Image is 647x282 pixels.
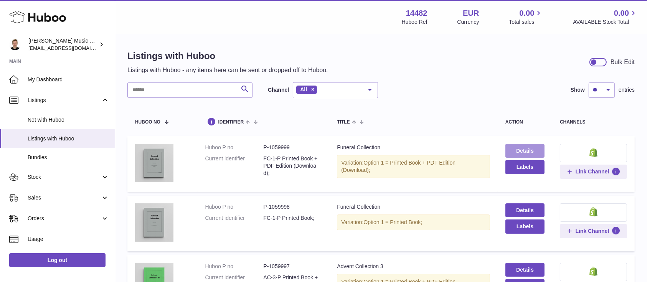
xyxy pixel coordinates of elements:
div: Funeral Collection [337,144,490,151]
button: Labels [505,160,545,174]
div: Currency [457,18,479,26]
div: Variation: [337,155,490,178]
img: shopify-small.png [589,148,597,157]
img: Funeral Collection [135,203,173,242]
img: shopify-small.png [589,267,597,276]
label: Show [571,86,585,94]
span: Sales [28,194,101,201]
button: Labels [505,219,545,233]
span: Orders [28,215,101,222]
a: Details [505,263,545,277]
dd: P-1059997 [263,263,322,270]
button: Link Channel [560,224,627,238]
span: My Dashboard [28,76,109,83]
h1: Listings with Huboo [127,50,328,62]
dd: FC-1-P Printed Book; [263,214,322,222]
span: 0.00 [520,8,535,18]
img: internalAdmin-14482@internal.huboo.com [9,39,21,50]
span: Listings with Huboo [28,135,109,142]
dt: Huboo P no [205,263,264,270]
img: shopify-small.png [589,207,597,216]
dt: Huboo P no [205,203,264,211]
a: 0.00 Total sales [509,8,543,26]
span: entries [619,86,635,94]
span: title [337,120,350,125]
span: 0.00 [614,8,629,18]
dt: Current identifier [205,155,264,177]
strong: EUR [463,8,479,18]
div: channels [560,120,627,125]
dt: Huboo P no [205,144,264,151]
span: AVAILABLE Stock Total [573,18,638,26]
span: identifier [218,120,244,125]
a: Details [505,203,545,217]
span: Bundles [28,154,109,161]
div: Bulk Edit [611,58,635,66]
div: action [505,120,545,125]
div: [PERSON_NAME] Music & Media Publishing - FZCO [28,37,97,52]
span: [EMAIL_ADDRESS][DOMAIN_NAME] [28,45,113,51]
span: Link Channel [576,168,609,175]
div: Funeral Collection [337,203,490,211]
span: Option 1 = Printed Book + PDF Edition (Download); [341,160,456,173]
div: Variation: [337,214,490,230]
span: Listings [28,97,101,104]
a: 0.00 AVAILABLE Stock Total [573,8,638,26]
span: Not with Huboo [28,116,109,124]
a: Log out [9,253,106,267]
div: Huboo Ref [402,18,427,26]
span: Total sales [509,18,543,26]
span: All [300,86,307,92]
label: Channel [268,86,289,94]
strong: 14482 [406,8,427,18]
a: Details [505,144,545,158]
span: Usage [28,236,109,243]
span: Huboo no [135,120,160,125]
span: Link Channel [576,228,609,234]
p: Listings with Huboo - any items here can be sent or dropped off to Huboo. [127,66,328,74]
span: Option 1 = Printed Book; [363,219,422,225]
dd: P-1059998 [263,203,322,211]
img: Funeral Collection [135,144,173,182]
div: Advent Collection 3 [337,263,490,270]
dd: FC-1-P Printed Book + PDF Edition (Download); [263,155,322,177]
dt: Current identifier [205,214,264,222]
dd: P-1059999 [263,144,322,151]
button: Link Channel [560,165,627,178]
span: Stock [28,173,101,181]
